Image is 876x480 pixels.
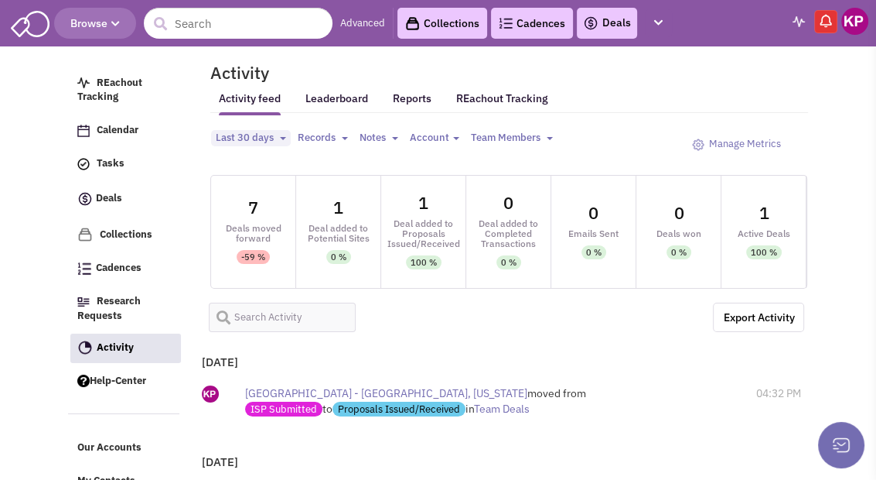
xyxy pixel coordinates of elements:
img: icon-deals.svg [77,190,93,208]
img: icon-collection-lavender-black.svg [405,16,420,31]
div: Deal added to Completed Transactions [466,218,550,249]
a: Deals [70,183,181,216]
div: moved from to in [245,386,660,417]
img: octicon_gear-24.png [692,139,704,151]
div: 0 % [586,245,602,259]
span: Proposals Issued/Received [332,402,465,417]
div: 7 [248,199,258,216]
img: Keypoint Partners [841,8,868,35]
a: Cadences [491,8,573,39]
div: -59 % [241,250,265,264]
span: Cadences [96,261,141,274]
div: Deals moved forward [211,223,295,243]
button: Account [405,130,464,146]
a: Calendar [70,116,181,146]
div: Emails Sent [551,228,636,238]
span: Team Members [471,131,540,144]
span: Notes [360,131,386,144]
span: 04:32 PM [756,386,801,401]
span: Team Deals [474,402,530,416]
button: Records [293,130,353,146]
a: REachout Tracking [456,82,548,115]
a: Help-Center [70,367,181,396]
a: Tasks [70,149,181,179]
a: Reports [393,91,431,115]
a: Collections [70,220,181,250]
div: Deal added to Proposals Issued/Received [381,218,465,249]
div: 0 % [501,255,516,269]
span: [GEOGRAPHIC_DATA] - [GEOGRAPHIC_DATA], [US_STATE] [245,386,527,400]
a: REachout Tracking [70,69,181,113]
a: Leaderboard [305,91,368,116]
a: Our Accounts [70,434,181,463]
div: 0 [503,194,513,211]
b: [DATE] [202,454,238,469]
img: icon-collection-lavender.png [77,227,93,242]
h2: Activity [191,66,269,80]
span: Collections [100,228,152,241]
input: Search Activity [209,303,355,332]
div: 1 [418,194,428,211]
div: 0 [673,204,683,221]
a: Research Requests [70,287,181,331]
div: 1 [758,204,769,221]
a: Deals [583,14,631,33]
span: Research Requests [77,294,141,322]
img: SmartAdmin [11,8,49,37]
span: ISP Submitted [245,402,322,417]
img: icon-tasks.png [77,158,90,170]
div: 100 % [751,245,777,259]
span: Browse [70,16,120,30]
div: Active Deals [721,228,806,238]
div: Deal added to Potential Sites [296,223,380,243]
button: Team Members [466,130,557,146]
div: 0 % [331,250,346,264]
span: Last 30 days [216,131,274,144]
a: Activity [70,334,182,363]
div: 1 [333,199,343,216]
img: Research.png [77,297,90,307]
img: ny_GipEnDU-kinWYCc5EwQ.png [202,386,219,403]
span: Calendar [97,124,138,137]
a: Manage Metrics [684,130,788,159]
span: REachout Tracking [77,76,142,104]
a: Advanced [340,16,385,31]
div: 0 % [671,245,687,259]
img: Calendar.png [77,125,90,137]
input: Search [144,8,332,39]
span: Tasks [97,157,124,170]
img: icon-deals.svg [583,14,598,33]
a: Collections [397,8,487,39]
img: Activity.png [78,341,92,355]
button: Last 30 days [211,130,291,146]
img: help.png [77,375,90,387]
a: Cadences [70,254,181,283]
span: Our Accounts [77,441,141,454]
img: Cadences_logo.png [77,262,91,275]
span: Activity [97,341,134,354]
a: Activity feed [219,91,281,116]
a: Export the below as a .XLSX spreadsheet [713,303,804,332]
button: Browse [54,8,136,39]
button: Notes [355,130,403,146]
span: Account [410,131,449,144]
span: Records [298,131,336,144]
img: Cadences_logo.png [499,18,513,29]
div: 100 % [411,255,437,269]
div: 0 [588,204,598,221]
div: Deals won [636,228,721,238]
b: [DATE] [202,355,238,369]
